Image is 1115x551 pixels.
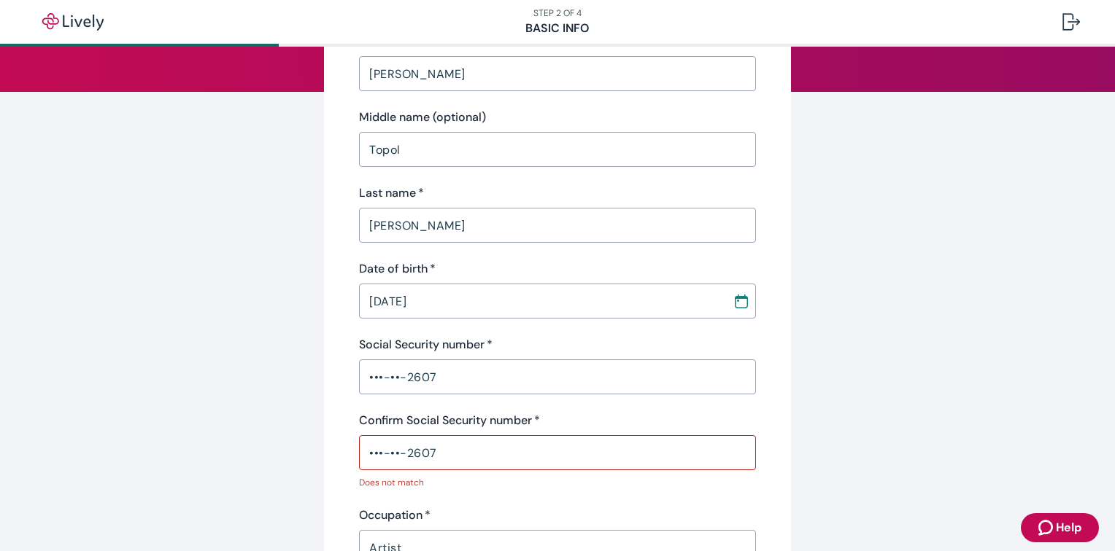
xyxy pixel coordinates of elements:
[1056,519,1081,536] span: Help
[359,260,436,278] label: Date of birth
[359,336,493,353] label: Social Security number
[1038,519,1056,536] svg: Zendesk support icon
[1021,513,1099,542] button: Zendesk support iconHelp
[359,412,540,429] label: Confirm Social Security number
[359,362,756,391] input: ••• - •• - ••••
[359,184,424,202] label: Last name
[32,13,114,31] img: Lively
[734,294,749,308] svg: Calendar
[359,109,486,126] label: Middle name (optional)
[1051,4,1092,39] button: Log out
[728,288,755,314] button: Choose date, selected date is Dec 25, 1963
[359,286,722,316] input: MM / DD / YYYY
[359,476,746,489] p: Does not match
[359,438,756,467] input: ••• - •• - ••••
[359,507,431,524] label: Occupation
